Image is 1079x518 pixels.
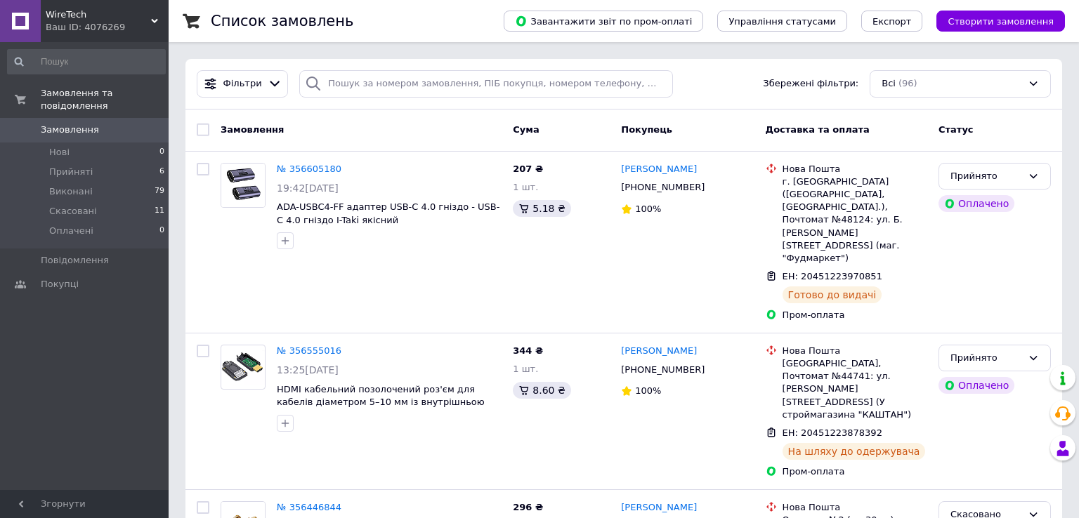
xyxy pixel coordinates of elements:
span: ЕН: 20451223878392 [783,427,882,438]
div: Нова Пошта [783,345,927,357]
a: [PERSON_NAME] [621,501,697,514]
input: Пошук [7,49,166,74]
a: № 356555016 [277,345,341,356]
div: Оплачено [939,195,1014,212]
span: (96) [898,78,917,88]
span: 296 ₴ [513,502,543,512]
div: 8.60 ₴ [513,382,570,399]
div: Оплачено [939,377,1014,394]
span: 100% [635,385,661,396]
span: Повідомлення [41,254,109,267]
div: Ваш ID: 4076269 [46,21,169,34]
a: ADA-USBC4-FF адаптер USB-C 4.0 гніздо - USB-C 4.0 гніздо I-Taki якісний [277,201,499,225]
div: Пром-оплата [783,465,927,478]
div: Прийнято [950,351,1022,366]
span: Покупці [41,278,79,291]
a: № 356605180 [277,164,341,174]
div: Нова Пошта [783,501,927,514]
span: Скасовані [49,205,97,218]
span: ЕН: 20451223970851 [783,271,882,281]
span: 11 [155,205,164,218]
span: Покупець [621,124,672,135]
span: Прийняті [49,166,93,178]
span: Cума [513,124,539,135]
div: [GEOGRAPHIC_DATA], Почтомат №44741: ул. [PERSON_NAME][STREET_ADDRESS] (У строймагазина "КАШТАН") [783,357,927,421]
div: На шляху до одержувача [783,443,926,460]
a: Фото товару [221,163,266,208]
span: 79 [155,185,164,198]
span: 0 [159,146,164,159]
div: Готово до видачі [783,286,882,303]
a: [PERSON_NAME] [621,163,697,176]
span: 6 [159,166,164,178]
span: WireTech [46,8,151,21]
span: 100% [635,204,661,214]
span: Замовлення [221,124,284,135]
a: № 356446844 [277,502,341,512]
a: Фото товару [221,345,266,390]
img: Фото товару [221,164,264,207]
div: Пром-оплата [783,309,927,321]
button: Створити замовлення [936,11,1065,32]
span: Створити замовлення [948,16,1054,27]
span: 19:42[DATE] [277,182,339,194]
span: 1 шт. [513,364,538,374]
div: Прийнято [950,169,1022,184]
a: [PERSON_NAME] [621,345,697,358]
span: Доставка та оплата [766,124,870,135]
a: Створити замовлення [922,15,1065,26]
div: [PHONE_NUMBER] [618,178,707,197]
div: Нова Пошта [783,163,927,175]
span: 13:25[DATE] [277,364,339,376]
span: Завантажити звіт по пром-оплаті [515,15,692,27]
span: Збережені фільтри: [763,77,858,91]
button: Експорт [861,11,923,32]
button: Управління статусами [717,11,847,32]
span: Статус [939,124,974,135]
button: Завантажити звіт по пром-оплаті [504,11,703,32]
a: HDMI кабельний позолочений роз'єм для кабелів діаметром 5–10 мм із внутрішньою платою та металеви... [277,384,485,420]
div: г. [GEOGRAPHIC_DATA] ([GEOGRAPHIC_DATA], [GEOGRAPHIC_DATA].), Почтомат №48124: ул. Б. [PERSON_NAM... [783,175,927,265]
span: 0 [159,225,164,237]
span: Нові [49,146,70,159]
input: Пошук за номером замовлення, ПІБ покупця, номером телефону, Email, номером накладної [299,70,673,98]
span: 1 шт. [513,182,538,192]
div: 5.18 ₴ [513,200,570,217]
span: Оплачені [49,225,93,237]
span: Замовлення та повідомлення [41,87,169,112]
span: Управління статусами [728,16,836,27]
span: Всі [882,77,896,91]
span: Замовлення [41,124,99,136]
span: 344 ₴ [513,345,543,356]
div: [PHONE_NUMBER] [618,361,707,379]
span: Фільтри [223,77,262,91]
span: Експорт [872,16,912,27]
span: Виконані [49,185,93,198]
span: 207 ₴ [513,164,543,174]
img: Фото товару [221,349,265,385]
h1: Список замовлень [211,13,353,29]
